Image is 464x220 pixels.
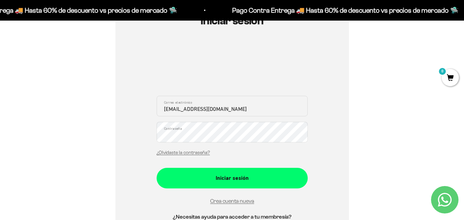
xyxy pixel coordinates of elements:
[157,47,308,88] iframe: Social Login Buttons
[442,74,459,82] a: 0
[210,198,254,204] a: Crea cuenta nueva
[232,5,459,16] p: Pago Contra Entrega 🚚 Hasta 60% de descuento vs precios de mercado 🛸
[157,168,308,188] button: Iniciar sesión
[157,150,210,155] a: ¿Olvidaste la contraseña?
[438,67,446,76] mark: 0
[157,15,308,27] h1: Iniciar sesión
[170,174,294,183] div: Iniciar sesión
